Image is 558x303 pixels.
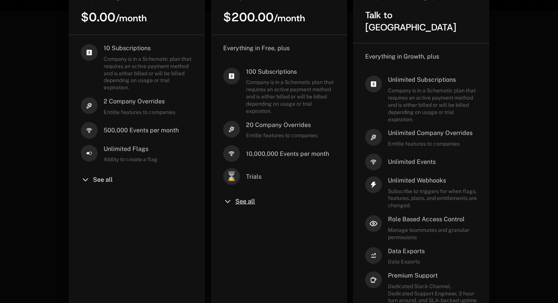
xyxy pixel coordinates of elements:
[388,271,477,280] span: Premium Support
[81,122,98,139] i: signal
[223,68,240,84] i: cashapp
[104,126,179,135] span: 500,000 Events per month
[365,129,382,146] i: hammer
[365,154,382,170] i: signal
[93,177,113,183] span: See all
[223,145,240,162] i: signal
[223,197,232,206] i: chevron-down
[223,9,305,25] span: $200.00
[388,129,473,137] span: Unlimited Company Overrides
[235,198,255,205] span: See all
[365,9,456,33] span: Talk to [GEOGRAPHIC_DATA]
[365,247,382,264] i: arrow-analytics
[104,56,193,91] span: Company is in a Schematic plan that requires an active payment method and is either billed or wil...
[223,168,240,185] span: ⌛
[81,97,98,114] i: hammer
[388,247,425,255] span: Data Exports
[115,12,147,24] sub: / month
[246,173,262,181] span: Trials
[388,76,477,84] span: Unlimited Subscriptions
[388,258,425,265] span: Data Exports
[365,76,382,92] i: cashapp
[81,44,98,61] i: cashapp
[104,97,175,106] span: 2 Company Overrides
[365,53,439,60] span: Everything in Growth, plus
[104,109,175,116] span: Entitle features to companies
[81,9,147,25] span: $0.00
[104,145,158,153] span: Unlimited Flags
[365,215,382,232] i: eye
[388,87,477,123] span: Company is in a Schematic plan that requires an active payment method and is either billed or wil...
[388,188,477,209] span: Subscribe to triggers for when flags, features, plans, and entitlements are changed.
[388,215,477,224] span: Role Based Access Control
[104,156,158,163] span: Ability to create a flag
[246,150,329,158] span: 10,000,000 Events per month
[104,44,193,52] span: 10 Subscriptions
[365,176,382,193] i: thunder
[223,44,290,52] span: Everything in Free, plus
[365,271,382,288] i: coffee
[388,140,473,148] span: Entitle features to companies
[388,158,436,166] span: Unlimited Events
[246,121,318,129] span: 20 Company Overrides
[388,176,477,185] span: Unlimited Webhooks
[388,227,477,241] span: Manage teammates and granular permissions
[246,68,335,76] span: 100 Subscriptions
[81,145,98,162] i: boolean-on
[246,79,335,114] span: Company is in a Schematic plan that requires an active payment method and is either billed or wil...
[274,12,305,24] sub: / month
[223,121,240,138] i: hammer
[246,132,318,139] span: Entitle features to companies
[81,175,90,184] i: chevron-down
